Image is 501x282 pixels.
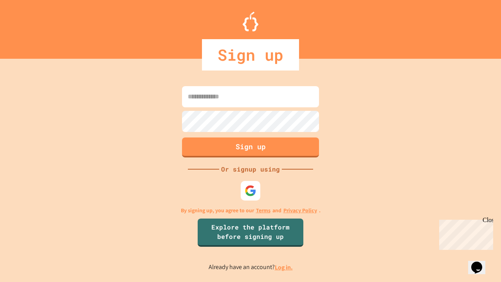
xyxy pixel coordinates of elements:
[283,206,317,215] a: Privacy Policy
[181,206,321,215] p: By signing up, you agree to our and .
[202,39,299,70] div: Sign up
[3,3,54,50] div: Chat with us now!Close
[468,251,493,274] iframe: chat widget
[209,262,293,272] p: Already have an account?
[256,206,270,215] a: Terms
[243,12,258,31] img: Logo.svg
[436,217,493,250] iframe: chat widget
[219,164,282,174] div: Or signup using
[198,219,303,247] a: Explore the platform before signing up
[275,263,293,271] a: Log in.
[182,137,319,157] button: Sign up
[245,185,256,197] img: google-icon.svg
